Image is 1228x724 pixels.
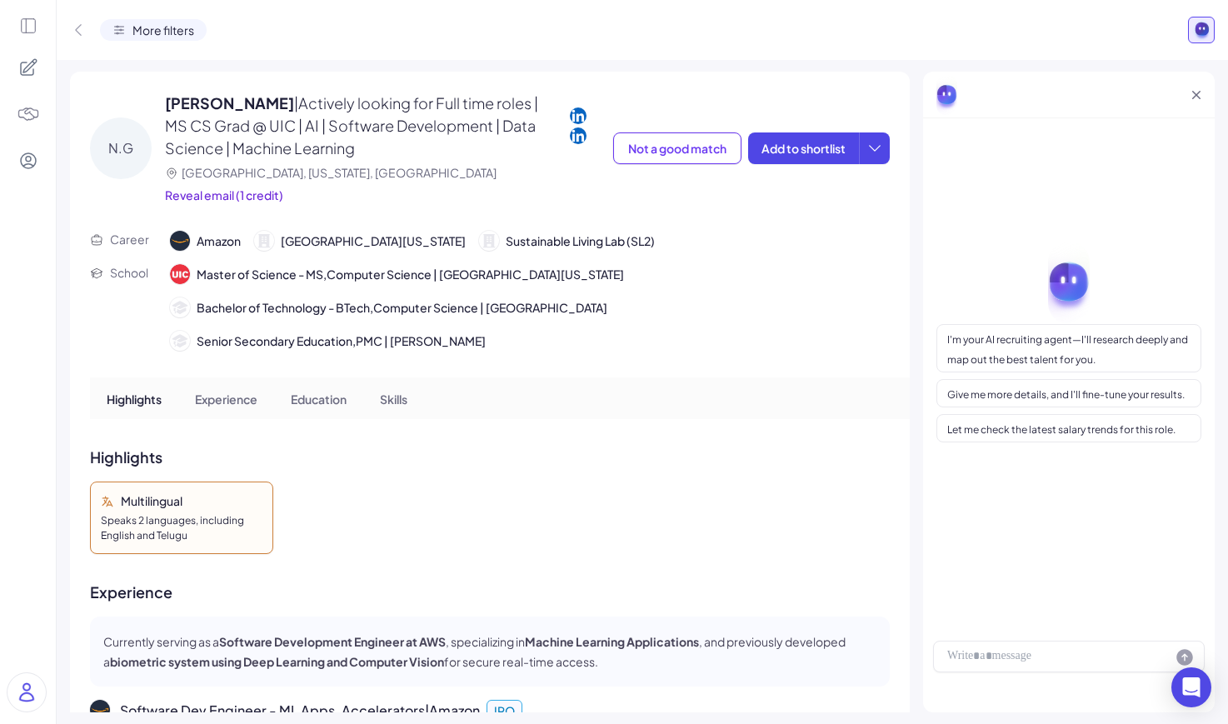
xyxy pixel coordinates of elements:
[90,700,110,720] img: 公司logo
[107,391,162,408] p: Highlights
[525,634,699,649] strong: Machine Learning Applications
[90,117,152,179] div: N.G
[170,231,190,251] img: 公司logo
[197,299,607,317] span: Bachelor of Technology - BTech,Computer Science | [GEOGRAPHIC_DATA]
[101,513,262,543] div: Speaks 2 languages, including English and Telugu
[165,93,294,112] span: [PERSON_NAME]
[195,391,257,408] p: Experience
[197,232,241,250] span: Amazon
[132,22,194,39] span: More filters
[380,391,407,408] p: Skills
[947,423,1176,436] span: Let me check the latest salary trends for this role.
[487,700,522,722] span: IPO
[110,654,444,669] strong: biometric system using Deep Learning and Computer Vision
[170,264,190,284] img: 365.jpg
[197,266,624,283] span: Master of Science - MS,Computer Science | [GEOGRAPHIC_DATA][US_STATE]
[947,333,1188,366] span: I'm your AI recruiting agent—I'll research deeply and map out the best talent for you.
[947,388,1185,401] span: Give me more details, and I'll fine-tune your results.
[110,231,149,248] p: Career
[748,132,859,164] button: Add to shortlist
[165,93,538,157] span: | Actively looking for Full time roles | MS CS Grad @ UIC | AI | Software Development | Data Scie...
[182,164,497,182] p: [GEOGRAPHIC_DATA], [US_STATE], [GEOGRAPHIC_DATA]
[281,232,466,250] span: [GEOGRAPHIC_DATA][US_STATE]
[120,700,890,722] p: Software Dev Engineer - ML Apps, Accelerators | Amazon
[121,492,182,510] div: Multilingual
[197,332,486,350] span: Senior Secondary Education,PMC | [PERSON_NAME]
[1171,667,1211,707] div: Open Intercom Messenger
[103,632,876,672] p: Currently serving as a , specializing in , and previously developed a for secure real-time access.
[506,232,655,250] span: Sustainable Living Lab (SL2)
[219,634,446,649] strong: Software Development Engineer at AWS
[165,187,283,202] span: Reveal email (1 credit)
[110,264,148,282] p: School
[7,673,46,712] img: user_logo.png
[90,581,890,603] p: Experience
[613,132,741,164] button: Not a good match
[291,391,347,408] p: Education
[17,102,40,126] img: 4blF7nbYMBMHBwcHBwcHBwcHBwcHBwcHB4es+Bd0DLy0SdzEZwAAAABJRU5ErkJggg==
[628,141,726,156] span: Not a good match
[761,141,846,156] span: Add to shortlist
[90,446,890,468] p: Highlights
